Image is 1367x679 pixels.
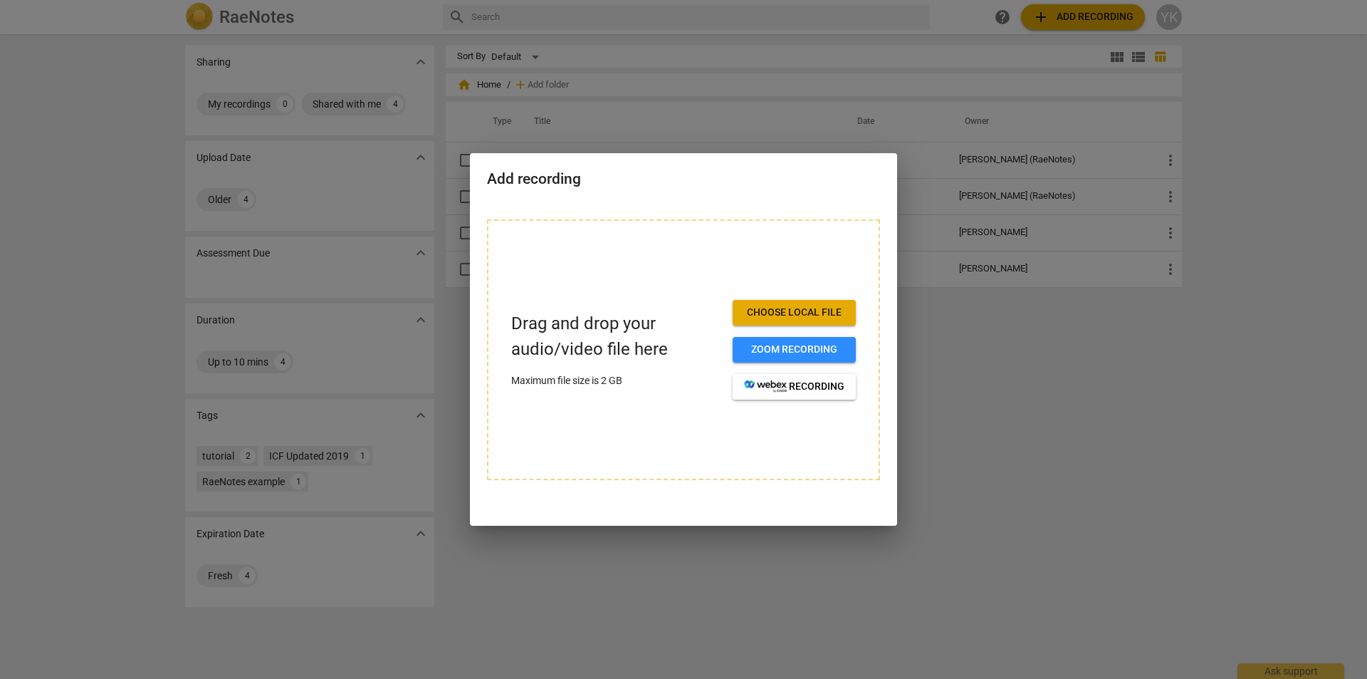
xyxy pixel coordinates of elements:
[511,373,721,388] p: Maximum file size is 2 GB
[487,170,880,188] h2: Add recording
[733,337,856,363] button: Zoom recording
[733,374,856,400] button: recording
[744,380,844,394] span: recording
[511,311,721,361] p: Drag and drop your audio/video file here
[733,300,856,326] button: Choose local file
[744,306,844,320] span: Choose local file
[744,343,844,357] span: Zoom recording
